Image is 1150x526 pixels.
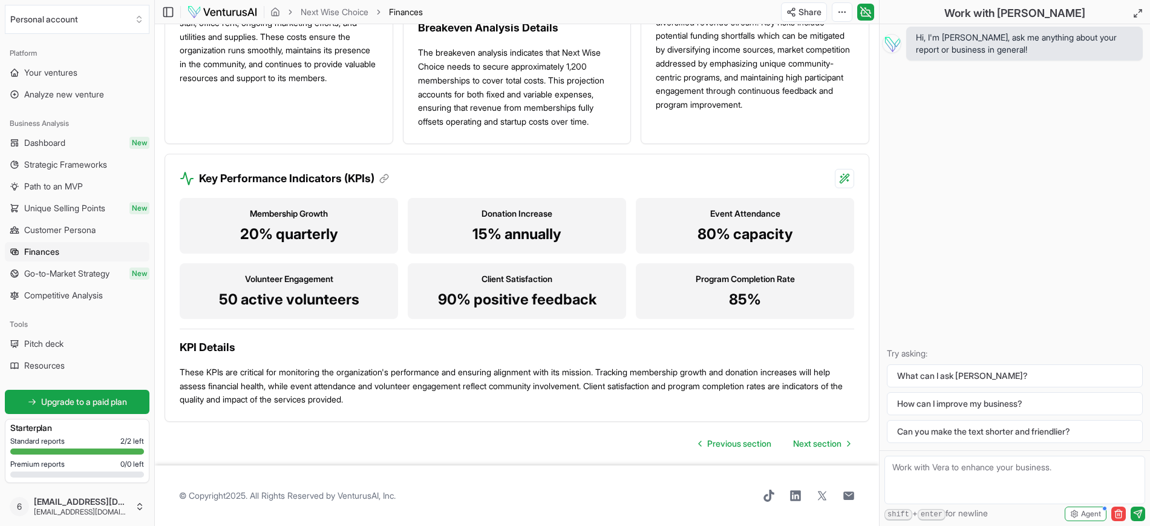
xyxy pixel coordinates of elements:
[24,67,77,79] span: Your ventures
[783,432,860,456] a: Go to next page
[689,432,860,456] nav: pagination
[180,366,854,407] p: These KPIs are critical for monitoring the organization's performance and ensuring alignment with...
[1081,509,1101,519] span: Agent
[24,88,104,100] span: Analyze new venture
[129,137,149,149] span: New
[944,5,1085,22] h2: Work with [PERSON_NAME]
[5,220,149,240] a: Customer Persona
[707,438,771,450] span: Previous section
[10,459,65,469] span: Premium reports
[10,422,144,434] h3: Starter plan
[180,339,854,356] h3: KPI Details
[5,133,149,153] a: DashboardNew
[120,436,144,446] span: 2 / 2 left
[918,509,946,521] kbd: enter
[5,356,149,375] a: Resources
[389,7,423,17] span: Finances
[645,273,845,285] h3: Program Completion Rate
[24,268,109,280] span: Go-to-Market Strategy
[5,315,149,334] div: Tools
[5,242,149,261] a: Finances
[10,497,29,516] span: 6
[34,496,130,507] span: [EMAIL_ADDRESS][DOMAIN_NAME]
[189,225,388,244] p: 20% quarterly
[120,459,144,469] span: 0 / 0 left
[5,85,149,104] a: Analyze new venture
[34,507,130,517] span: [EMAIL_ADDRESS][DOMAIN_NAME]
[799,6,822,18] span: Share
[301,6,368,18] a: Next Wise Choice
[5,492,149,521] button: 6[EMAIL_ADDRESS][DOMAIN_NAME][EMAIL_ADDRESS][DOMAIN_NAME]
[689,432,781,456] a: Go to previous page
[187,5,258,19] img: logo
[645,290,845,309] p: 85%
[417,273,616,285] h3: Client Satisfaction
[5,264,149,283] a: Go-to-Market StrategyNew
[5,44,149,63] div: Platform
[884,507,988,521] span: + for newline
[129,268,149,280] span: New
[793,438,841,450] span: Next section
[338,490,394,501] a: VenturusAI, Inc
[5,114,149,133] div: Business Analysis
[24,360,65,372] span: Resources
[5,286,149,305] a: Competitive Analysis
[417,208,616,220] h3: Donation Increase
[5,334,149,353] a: Pitch deck
[10,436,65,446] span: Standard reports
[189,208,388,220] h3: Membership Growth
[270,6,423,18] nav: breadcrumb
[781,2,827,22] button: Share
[417,290,616,309] p: 90% positive feedback
[887,420,1143,443] button: Can you make the text shorter and friendlier?
[24,289,103,301] span: Competitive Analysis
[41,396,127,408] span: Upgrade to a paid plan
[24,180,83,192] span: Path to an MVP
[5,5,149,34] button: Select an organization
[887,347,1143,360] p: Try asking:
[645,225,845,244] p: 80% capacity
[24,338,64,350] span: Pitch deck
[884,509,912,521] kbd: shift
[5,63,149,82] a: Your ventures
[199,170,389,187] h3: Key Performance Indicators (KPIs)
[389,6,423,18] span: Finances
[887,364,1143,387] button: What can I ask [PERSON_NAME]?
[179,490,396,502] span: © Copyright 2025 . All Rights Reserved by .
[882,34,901,53] img: Vera
[189,290,388,309] p: 50 active volunteers
[129,202,149,214] span: New
[24,202,105,214] span: Unique Selling Points
[180,2,378,85] p: Monthly operating expenses include salaries for staff, office rent, ongoing marketing efforts, an...
[24,246,59,258] span: Finances
[887,392,1143,415] button: How can I improve my business?
[189,273,388,285] h3: Volunteer Engagement
[5,199,149,218] a: Unique Selling PointsNew
[5,177,149,196] a: Path to an MVP
[5,155,149,174] a: Strategic Frameworks
[24,159,107,171] span: Strategic Frameworks
[418,46,616,129] p: The breakeven analysis indicates that Next Wise Choice needs to secure approximately 1,200 member...
[24,137,65,149] span: Dashboard
[645,208,845,220] h3: Event Attendance
[916,31,1133,56] span: Hi, I'm [PERSON_NAME], ask me anything about your report or business in general!
[24,224,96,236] span: Customer Persona
[417,225,616,244] p: 15% annually
[418,19,616,36] h3: Breakeven Analysis Details
[5,390,149,414] a: Upgrade to a paid plan
[1065,507,1106,521] button: Agent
